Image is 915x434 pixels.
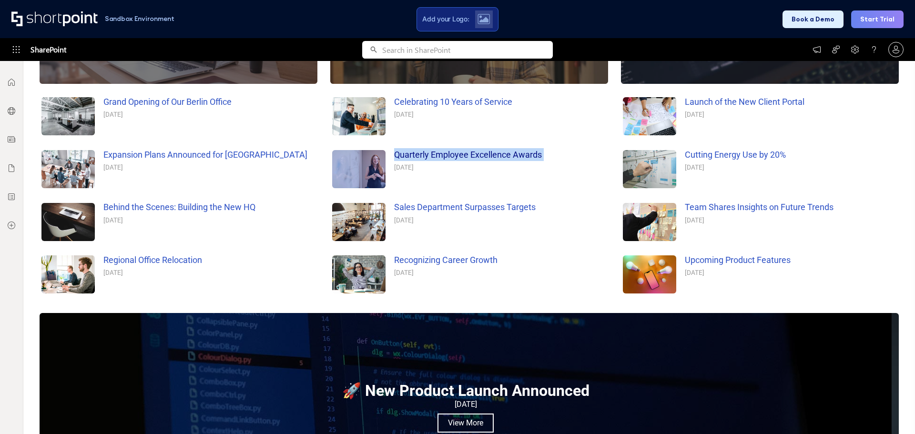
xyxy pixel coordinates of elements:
input: Search in SharePoint [382,41,553,59]
div: Quarterly Employee Excellence Awards [394,148,606,161]
div: Celebrating 10 Years of Service [394,95,606,108]
iframe: Chat Widget [867,388,915,434]
span: Add your Logo: [422,15,469,23]
div: Upcoming Product Features [685,253,897,266]
button: Start Trial [851,10,904,28]
div: [DATE] [394,162,606,172]
div: [DATE] [103,110,315,119]
div: [DATE] [103,268,315,277]
div: Cutting Energy Use by 20% [685,148,897,161]
div: [DATE] [394,215,606,225]
div: [DATE] [394,268,606,277]
div: Recognizing Career Growth [394,253,606,266]
div: [DATE] [103,215,315,225]
div: Launch of the New Client Portal [685,95,897,108]
div: Behind the Scenes: Building the New HQ [103,201,315,213]
h1: Sandbox Environment [105,16,174,21]
div: Sales Department Surpasses Targets [394,201,606,213]
div: [DATE] [685,162,897,172]
div: [DATE] [394,110,606,119]
div: 🚀 New Product Launch Announced [78,382,854,400]
div: Team Shares Insights on Future Trends [685,201,897,213]
div: [DATE] [685,110,897,119]
div: Expansion Plans Announced for [GEOGRAPHIC_DATA] [103,148,315,161]
div: Regional Office Relocation [103,253,315,266]
div: Grand Opening of Our Berlin Office [103,95,315,108]
div: [DATE] [685,268,897,277]
div: [DATE] [78,400,854,409]
button: Book a Demo [783,10,844,28]
img: Upload logo [478,14,490,24]
span: SharePoint [30,38,66,61]
div: [DATE] [103,162,315,172]
div: [DATE] [685,215,897,225]
a: View More [437,414,494,433]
